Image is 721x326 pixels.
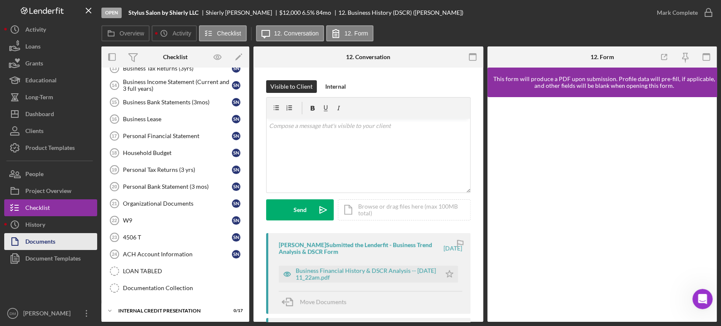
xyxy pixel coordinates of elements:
[112,252,117,257] tspan: 24
[25,250,81,269] div: Document Templates
[112,83,117,88] tspan: 14
[106,178,245,195] a: 20Personal Bank Statement (3 mos)SN
[112,184,117,189] tspan: 20
[302,9,315,16] div: 6.5 %
[232,233,240,242] div: S N
[123,183,232,190] div: Personal Bank Statement (3 mos)
[106,212,245,229] a: 22W9SN
[123,149,232,156] div: Household Budget
[232,132,240,140] div: S N
[128,9,199,16] b: Stylus Salon by Shierly LLC
[25,199,50,218] div: Checklist
[112,167,117,172] tspan: 19
[106,144,245,161] a: 18Household BudgetSN
[232,199,240,208] div: S N
[648,4,717,21] button: Mark Complete
[123,200,232,207] div: Organizational Documents
[106,77,245,94] a: 14Business Income Statement (Current and 3 full years)SN
[152,25,196,41] button: Activity
[217,30,241,37] label: Checklist
[326,25,373,41] button: 12. Form
[232,216,240,225] div: S N
[112,133,117,139] tspan: 17
[300,298,346,305] span: Move Documents
[25,216,45,235] div: History
[4,199,97,216] a: Checklist
[256,25,324,41] button: 12. Conversation
[123,116,232,122] div: Business Lease
[296,267,437,281] div: Business Financial History & DSCR Analysis -- [DATE] 11_22am.pdf
[496,106,710,313] iframe: Lenderfit form
[4,233,97,250] button: Documents
[25,233,55,252] div: Documents
[21,305,76,324] div: [PERSON_NAME]
[590,54,614,60] div: 12. Form
[232,81,240,90] div: S N
[232,182,240,191] div: S N
[4,250,97,267] button: Document Templates
[657,4,698,21] div: Mark Complete
[106,60,245,77] a: 13Business Tax Returns (3yrs)SN
[106,111,245,128] a: 16Business LeaseSN
[118,308,222,313] div: Internal Credit Presentation
[232,166,240,174] div: S N
[112,117,117,122] tspan: 16
[106,128,245,144] a: 17Personal Financial StatementSN
[270,80,313,93] div: Visible to Client
[346,54,390,60] div: 12. Conversation
[123,285,245,291] div: Documentation Collection
[112,218,117,223] tspan: 22
[279,291,355,312] button: Move Documents
[120,30,144,37] label: Overview
[492,76,717,89] div: This form will produce a PDF upon submission. Profile data will pre-fill, if applicable, and othe...
[112,150,117,155] tspan: 18
[321,80,350,93] button: Internal
[106,94,245,111] a: 15Business Bank Statements (3mos)SN
[232,250,240,258] div: S N
[279,242,442,255] div: [PERSON_NAME] Submitted the Lenderfit - Business Trend Analysis & DSCR Form
[123,65,232,72] div: Business Tax Returns (3yrs)
[112,201,117,206] tspan: 21
[232,98,240,106] div: S N
[123,99,232,106] div: Business Bank Statements (3mos)
[344,30,368,37] label: 12. Form
[163,54,188,60] div: Checklist
[274,30,319,37] label: 12. Conversation
[123,79,232,92] div: Business Income Statement (Current and 3 full years)
[106,229,245,246] a: 234506 TSN
[106,195,245,212] a: 21Organizational DocumentsSN
[316,9,331,16] div: 84 mo
[123,268,245,274] div: LOAN TABLED
[106,246,245,263] a: 24ACH Account InformationSN
[232,149,240,157] div: S N
[123,217,232,224] div: W9
[692,289,713,309] iframe: Intercom live chat
[279,9,301,16] span: $12,000
[101,8,122,18] div: Open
